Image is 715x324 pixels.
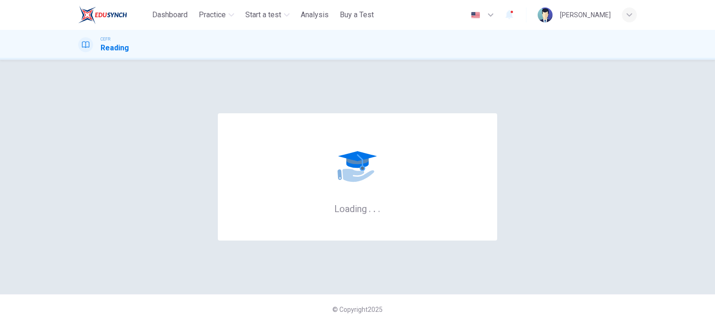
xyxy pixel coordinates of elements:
[301,9,329,21] span: Analysis
[297,7,332,23] button: Analysis
[195,7,238,23] button: Practice
[199,9,226,21] span: Practice
[538,7,553,22] img: Profile picture
[336,7,378,23] button: Buy a Test
[373,200,376,215] h6: .
[683,292,706,315] iframe: Intercom live chat
[78,6,127,24] img: ELTC logo
[334,202,381,214] h6: Loading
[560,9,611,21] div: [PERSON_NAME]
[378,200,381,215] h6: .
[332,306,383,313] span: © Copyright 2025
[101,42,129,54] h1: Reading
[101,36,110,42] span: CEFR
[152,9,188,21] span: Dashboard
[78,6,148,24] a: ELTC logo
[470,12,481,19] img: en
[148,7,191,23] button: Dashboard
[242,7,293,23] button: Start a test
[368,200,371,215] h6: .
[340,9,374,21] span: Buy a Test
[245,9,281,21] span: Start a test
